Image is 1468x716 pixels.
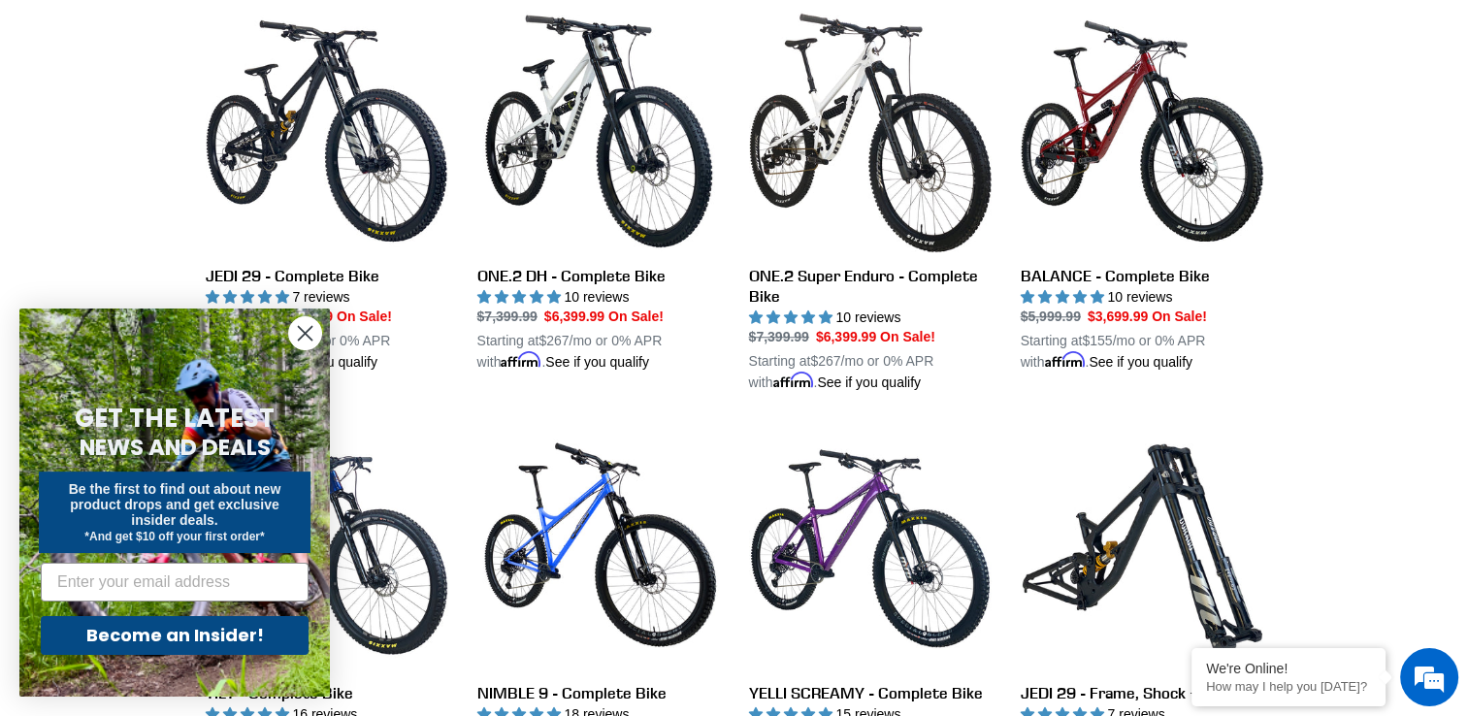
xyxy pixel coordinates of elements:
[41,616,309,655] button: Become an Insider!
[1206,661,1371,676] div: We're Online!
[80,432,271,463] span: NEWS AND DEALS
[75,401,275,436] span: GET THE LATEST
[1206,679,1371,694] p: How may I help you today?
[41,563,309,602] input: Enter your email address
[69,481,281,528] span: Be the first to find out about new product drops and get exclusive insider deals.
[84,530,264,543] span: *And get $10 off your first order*
[288,316,322,350] button: Close dialog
